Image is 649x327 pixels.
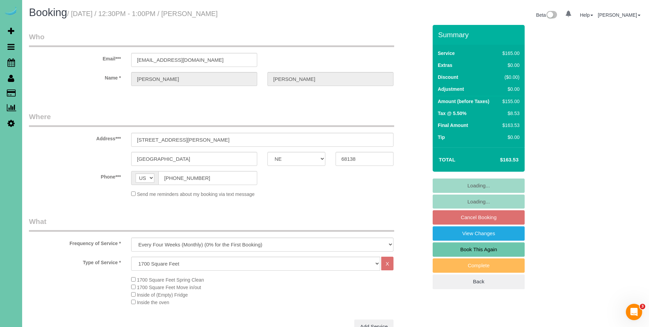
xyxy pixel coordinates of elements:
[24,238,126,247] label: Frequency of Service *
[433,274,525,289] a: Back
[500,62,520,69] div: $0.00
[536,12,557,18] a: Beta
[29,112,394,127] legend: Where
[626,304,642,320] iframe: Intercom live chat
[438,31,521,39] h3: Summary
[29,6,67,18] span: Booking
[4,7,18,16] img: Automaid Logo
[439,157,455,162] strong: Total
[546,11,557,20] img: New interface
[438,122,468,129] label: Final Amount
[24,72,126,81] label: Name *
[640,304,645,309] span: 3
[29,32,394,47] legend: Who
[438,98,489,105] label: Amount (before Taxes)
[24,257,126,266] label: Type of Service *
[137,277,204,283] span: 1700 Square Feet Spring Clean
[438,110,466,117] label: Tax @ 5.50%
[438,134,445,141] label: Tip
[438,86,464,93] label: Adjustment
[500,110,520,117] div: $8.53
[598,12,640,18] a: [PERSON_NAME]
[433,226,525,241] a: View Changes
[480,157,519,163] h4: $163.53
[137,292,188,298] span: Inside of (Empty) Fridge
[29,216,394,232] legend: What
[137,191,255,197] span: Send me reminders about my booking via text message
[500,134,520,141] div: $0.00
[500,122,520,129] div: $163.53
[137,285,201,290] span: 1700 Square Feet Move in/out
[500,98,520,105] div: $155.00
[137,300,169,305] span: Inside the oven
[580,12,593,18] a: Help
[438,50,455,57] label: Service
[500,50,520,57] div: $165.00
[67,10,218,17] small: / [DATE] / 12:30PM - 1:00PM / [PERSON_NAME]
[438,62,452,69] label: Extras
[438,74,458,81] label: Discount
[433,242,525,257] a: Book This Again
[500,74,520,81] div: ($0.00)
[500,86,520,93] div: $0.00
